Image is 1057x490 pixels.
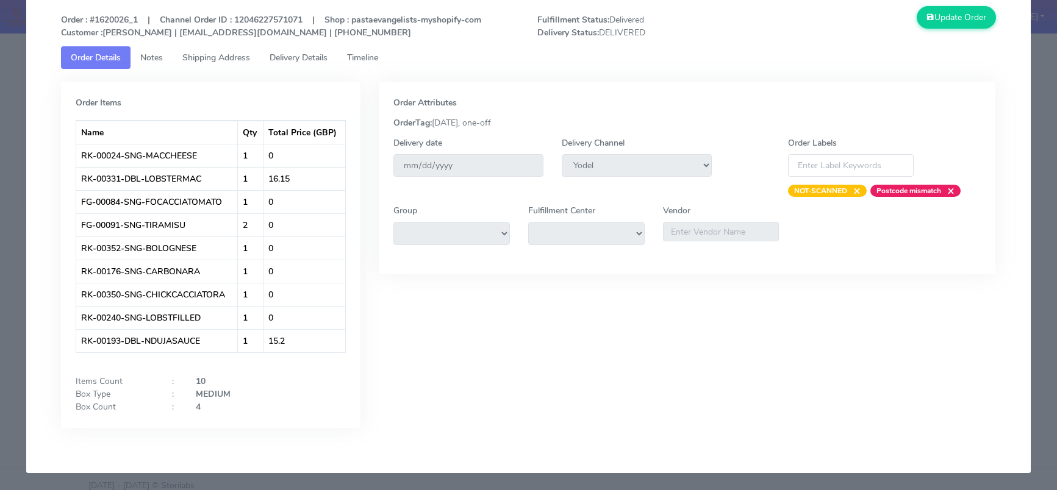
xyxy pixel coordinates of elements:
[562,137,625,149] label: Delivery Channel
[263,213,345,236] td: 0
[66,375,163,388] div: Items Count
[76,190,238,213] td: FG-00084-SNG-FOCACCIATOMATO
[76,213,238,236] td: FG-00091-SNG-TIRAMISU
[263,144,345,167] td: 0
[238,144,263,167] td: 1
[76,121,238,144] th: Name
[71,52,121,63] span: Order Details
[238,329,263,352] td: 1
[163,400,187,413] div: :
[76,260,238,283] td: RK-00176-SNG-CARBONARA
[537,14,609,26] strong: Fulfillment Status:
[393,204,417,217] label: Group
[196,401,201,413] strong: 4
[528,13,767,39] span: Delivered DELIVERED
[76,283,238,306] td: RK-00350-SNG-CHICKCACCIATORA
[61,27,102,38] strong: Customer :
[788,154,914,177] input: Enter Label Keywords
[76,329,238,352] td: RK-00193-DBL-NDUJASAUCE
[263,190,345,213] td: 0
[238,260,263,283] td: 1
[270,52,328,63] span: Delivery Details
[182,52,250,63] span: Shipping Address
[393,137,442,149] label: Delivery date
[941,185,955,197] span: ×
[76,306,238,329] td: RK-00240-SNG-LOBSTFILLED
[263,167,345,190] td: 16.15
[66,388,163,400] div: Box Type
[847,185,861,197] span: ×
[263,260,345,283] td: 0
[238,190,263,213] td: 1
[61,46,995,69] ul: Tabs
[238,213,263,236] td: 2
[393,97,457,108] strong: Order Attributes
[238,283,263,306] td: 1
[61,14,481,38] strong: Order : #1620026_1 | Channel Order ID : 12046227571071 | Shop : pastaevangelists-myshopify-com [P...
[794,186,847,196] strong: NOT-SCANNED
[384,116,990,129] div: [DATE], one-off
[663,204,690,217] label: Vendor
[263,329,345,352] td: 15.2
[238,121,263,144] th: Qty
[238,306,263,329] td: 1
[263,306,345,329] td: 0
[238,236,263,260] td: 1
[76,97,121,108] strong: Order Items
[76,144,238,167] td: RK-00024-SNG-MACCHEESE
[263,121,345,144] th: Total Price (GBP)
[537,27,599,38] strong: Delivery Status:
[76,167,238,190] td: RK-00331-DBL-LOBSTERMAC
[196,388,231,400] strong: MEDIUM
[196,375,206,387] strong: 10
[917,6,996,29] button: Update Order
[238,167,263,190] td: 1
[263,283,345,306] td: 0
[788,137,837,149] label: Order Labels
[393,117,432,129] strong: OrderTag:
[347,52,378,63] span: Timeline
[163,388,187,400] div: :
[876,186,941,196] strong: Postcode mismatch
[163,375,187,388] div: :
[76,236,238,260] td: RK-00352-SNG-BOLOGNESE
[528,204,595,217] label: Fulfillment Center
[663,222,779,241] input: Enter Vendor Name
[66,400,163,413] div: Box Count
[140,52,163,63] span: Notes
[263,236,345,260] td: 0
